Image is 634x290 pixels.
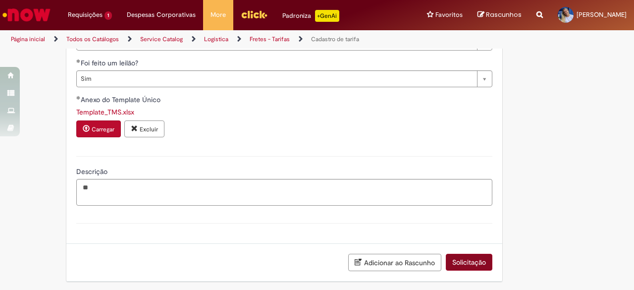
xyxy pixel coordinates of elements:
[315,10,339,22] p: +GenAi
[68,10,103,20] span: Requisições
[348,254,441,271] button: Adicionar ao Rascunho
[127,10,196,20] span: Despesas Corporativas
[241,7,267,22] img: click_logo_yellow_360x200.png
[446,254,492,271] button: Solicitação
[76,179,492,205] textarea: Descrição
[211,10,226,20] span: More
[577,10,627,19] span: [PERSON_NAME]
[250,35,290,43] a: Fretes - Tarifas
[81,58,140,67] span: Foi feito um leilão?
[76,120,121,137] button: Carregar anexo de Anexo do Template Único Required
[282,10,339,22] div: Padroniza
[76,167,109,176] span: Descrição
[76,59,81,63] span: Obrigatório Preenchido
[81,71,472,87] span: Sim
[66,35,119,43] a: Todos os Catálogos
[7,30,415,49] ul: Trilhas de página
[486,10,522,19] span: Rascunhos
[1,5,52,25] img: ServiceNow
[76,108,134,116] a: Download de Template_TMS.xlsx
[140,125,158,133] small: Excluir
[11,35,45,43] a: Página inicial
[311,35,359,43] a: Cadastro de tarifa
[477,10,522,20] a: Rascunhos
[81,95,162,104] span: Anexo do Template Único
[140,35,183,43] a: Service Catalog
[76,96,81,100] span: Obrigatório Preenchido
[204,35,228,43] a: Logistica
[92,125,114,133] small: Carregar
[435,10,463,20] span: Favoritos
[105,11,112,20] span: 1
[124,120,164,137] button: Excluir anexo Template_TMS.xlsx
